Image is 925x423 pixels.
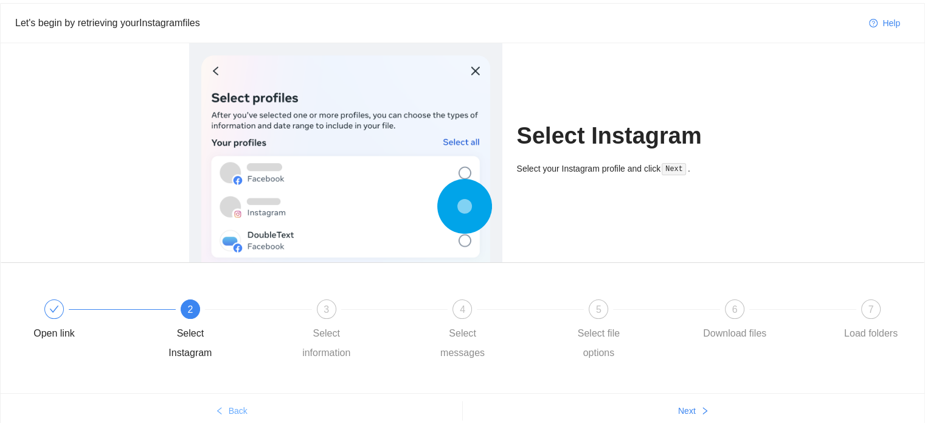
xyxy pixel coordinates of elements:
[460,304,465,315] span: 4
[229,404,248,418] span: Back
[662,163,686,175] code: Next
[155,299,291,363] div: 2Select Instagram
[869,19,878,29] span: question-circle
[187,304,193,315] span: 2
[732,304,738,315] span: 6
[517,122,736,150] h1: Select Instagram
[427,324,497,363] div: Select messages
[15,15,859,30] div: Let's begin by retrieving your Instagram files
[324,304,329,315] span: 3
[836,299,906,343] div: 7Load folders
[155,324,226,363] div: Select Instagram
[703,324,766,343] div: Download files
[49,304,59,314] span: check
[463,401,925,421] button: Nextright
[291,324,362,363] div: Select information
[563,299,699,363] div: 5Select file options
[882,16,900,30] span: Help
[427,299,563,363] div: 4Select messages
[291,299,428,363] div: 3Select information
[701,407,709,416] span: right
[859,13,910,33] button: question-circleHelp
[844,324,898,343] div: Load folders
[563,324,634,363] div: Select file options
[1,401,462,421] button: leftBack
[517,162,736,176] div: Select your Instagram profile and click .
[19,299,155,343] div: Open link
[868,304,874,315] span: 7
[678,404,696,418] span: Next
[215,407,224,416] span: left
[699,299,836,343] div: 6Download files
[596,304,601,315] span: 5
[33,324,75,343] div: Open link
